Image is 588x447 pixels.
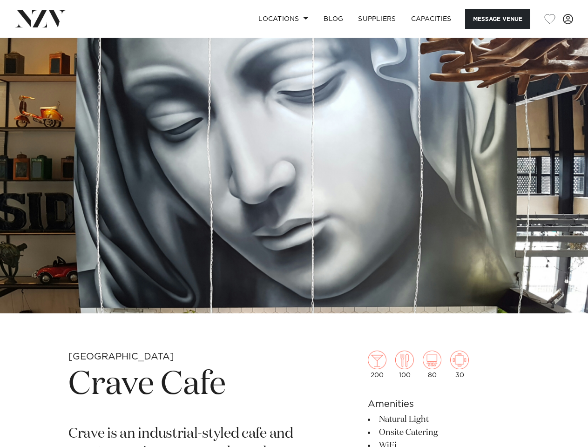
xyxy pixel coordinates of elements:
[404,9,459,29] a: Capacities
[465,9,530,29] button: Message Venue
[351,9,403,29] a: SUPPLIERS
[450,351,469,369] img: meeting.png
[251,9,316,29] a: Locations
[423,351,441,369] img: theatre.png
[15,10,66,27] img: nzv-logo.png
[395,351,414,379] div: 100
[368,426,520,439] li: Onsite Catering
[368,413,520,426] li: Natural Light
[368,351,386,379] div: 200
[368,351,386,369] img: cocktail.png
[395,351,414,369] img: dining.png
[316,9,351,29] a: BLOG
[450,351,469,379] div: 30
[68,352,174,361] small: [GEOGRAPHIC_DATA]
[68,364,302,406] h1: Crave Cafe
[423,351,441,379] div: 80
[368,397,520,411] h6: Amenities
